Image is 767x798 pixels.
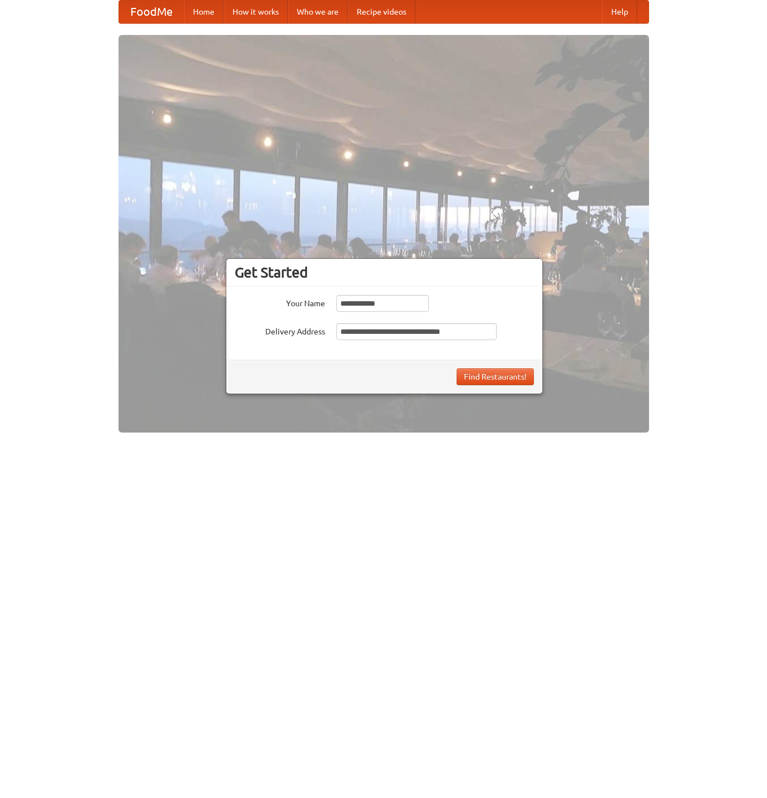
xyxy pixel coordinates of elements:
a: FoodMe [119,1,184,23]
a: How it works [223,1,288,23]
h3: Get Started [235,264,534,281]
a: Home [184,1,223,23]
a: Recipe videos [348,1,415,23]
label: Your Name [235,295,325,309]
a: Who we are [288,1,348,23]
a: Help [602,1,637,23]
button: Find Restaurants! [457,368,534,385]
label: Delivery Address [235,323,325,337]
